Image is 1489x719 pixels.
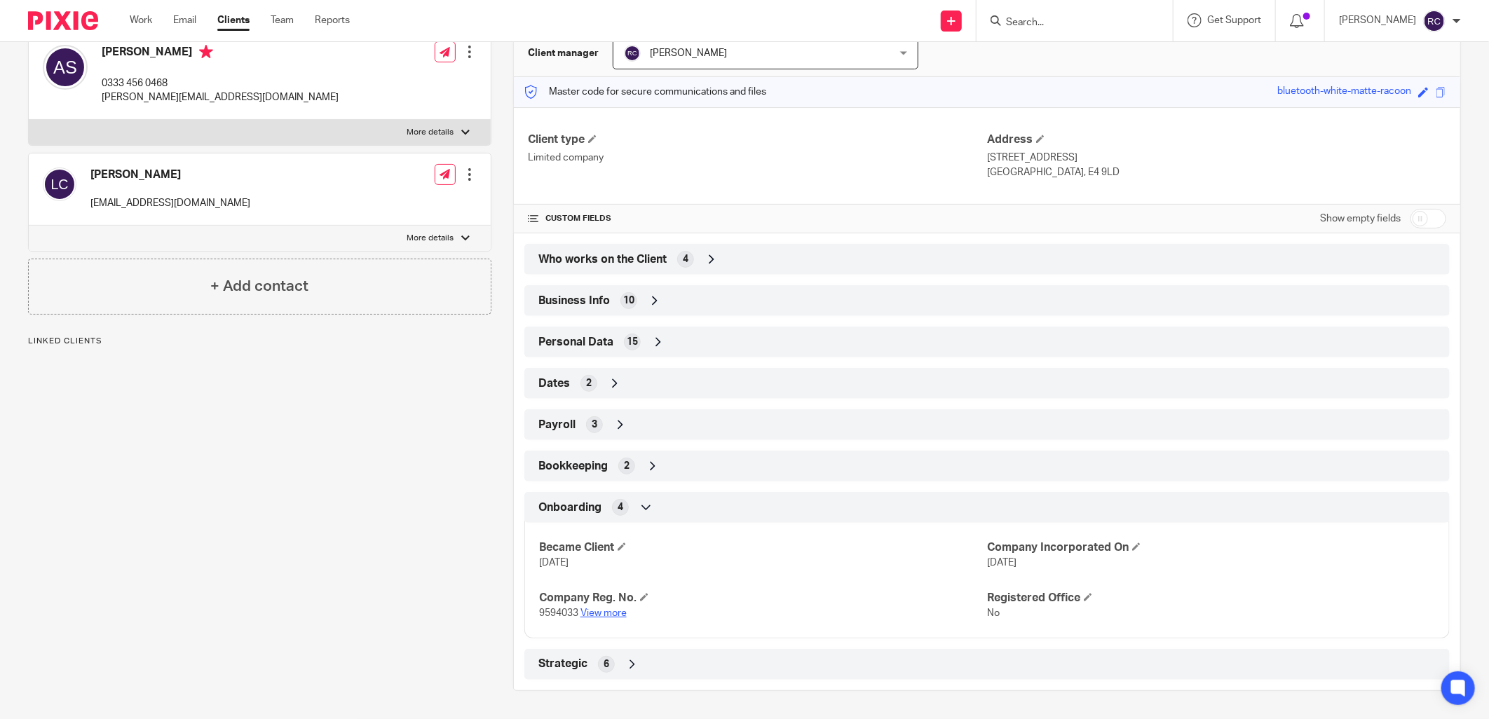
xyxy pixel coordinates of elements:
[43,167,76,201] img: svg%3E
[623,294,634,308] span: 10
[624,459,630,473] span: 2
[539,608,578,618] span: 9594033
[586,376,592,390] span: 2
[528,132,987,147] h4: Client type
[987,558,1017,568] span: [DATE]
[1423,10,1446,32] img: svg%3E
[538,376,570,391] span: Dates
[90,196,250,210] p: [EMAIL_ADDRESS][DOMAIN_NAME]
[538,459,608,474] span: Bookkeeping
[1339,13,1416,27] p: [PERSON_NAME]
[173,13,196,27] a: Email
[650,48,727,58] span: [PERSON_NAME]
[987,151,1446,165] p: [STREET_ADDRESS]
[1277,84,1411,100] div: bluetooth-white-matte-racoon
[217,13,250,27] a: Clients
[90,167,250,182] h4: [PERSON_NAME]
[102,76,339,90] p: 0333 456 0468
[987,132,1446,147] h4: Address
[987,165,1446,179] p: [GEOGRAPHIC_DATA], E4 9LD
[528,213,987,224] h4: CUSTOM FIELDS
[539,591,987,605] h4: Company Reg. No.
[538,335,613,350] span: Personal Data
[538,500,601,515] span: Onboarding
[199,45,213,59] i: Primary
[528,151,987,165] p: Limited company
[987,540,1435,555] h4: Company Incorporated On
[538,294,610,308] span: Business Info
[130,13,152,27] a: Work
[43,45,88,90] img: svg%3E
[1005,17,1131,29] input: Search
[539,540,987,555] h4: Became Client
[1320,212,1401,226] label: Show empty fields
[683,252,688,266] span: 4
[407,233,454,244] p: More details
[538,657,587,671] span: Strategic
[210,275,308,297] h4: + Add contact
[604,657,609,671] span: 6
[102,90,339,104] p: [PERSON_NAME][EMAIL_ADDRESS][DOMAIN_NAME]
[538,252,667,267] span: Who works on the Client
[528,46,599,60] h3: Client manager
[624,45,641,62] img: svg%3E
[524,85,766,99] p: Master code for secure communications and files
[987,591,1435,605] h4: Registered Office
[538,418,576,432] span: Payroll
[315,13,350,27] a: Reports
[407,127,454,138] p: More details
[1207,15,1261,25] span: Get Support
[592,418,597,432] span: 3
[28,11,98,30] img: Pixie
[102,45,339,62] h4: [PERSON_NAME]
[539,558,569,568] span: [DATE]
[580,608,627,618] a: View more
[618,500,623,514] span: 4
[627,335,638,349] span: 15
[28,336,491,347] p: Linked clients
[271,13,294,27] a: Team
[987,608,1000,618] span: No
